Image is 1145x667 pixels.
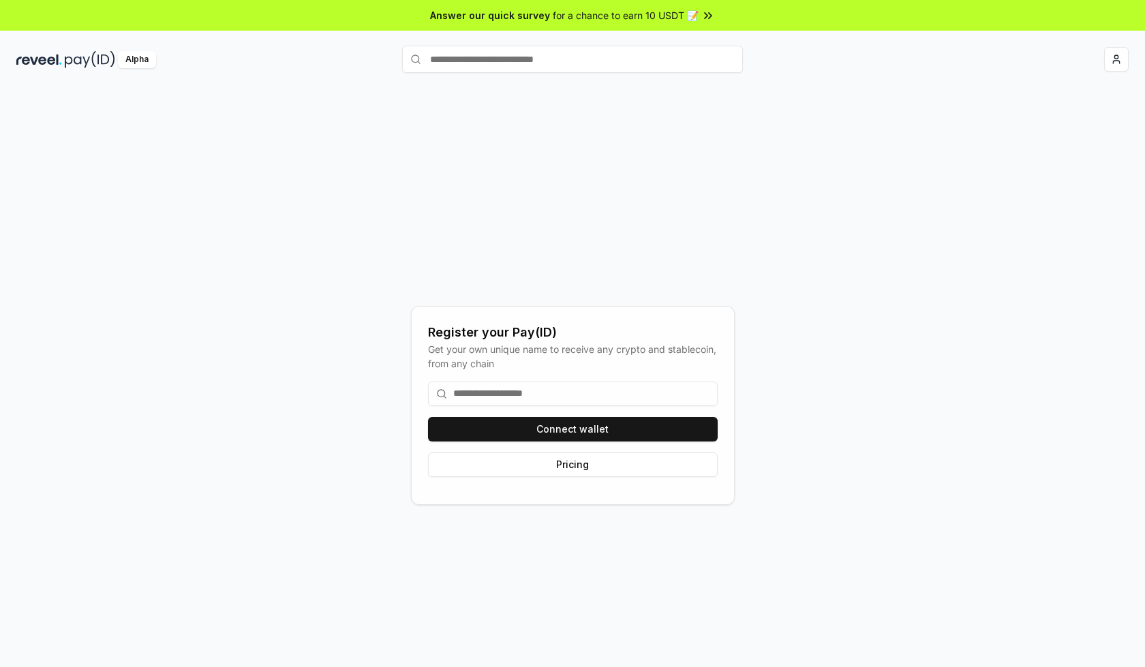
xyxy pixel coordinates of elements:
[16,51,62,68] img: reveel_dark
[65,51,115,68] img: pay_id
[553,8,699,22] span: for a chance to earn 10 USDT 📝
[428,323,718,342] div: Register your Pay(ID)
[430,8,550,22] span: Answer our quick survey
[118,51,156,68] div: Alpha
[428,417,718,441] button: Connect wallet
[428,342,718,371] div: Get your own unique name to receive any crypto and stablecoin, from any chain
[428,452,718,477] button: Pricing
